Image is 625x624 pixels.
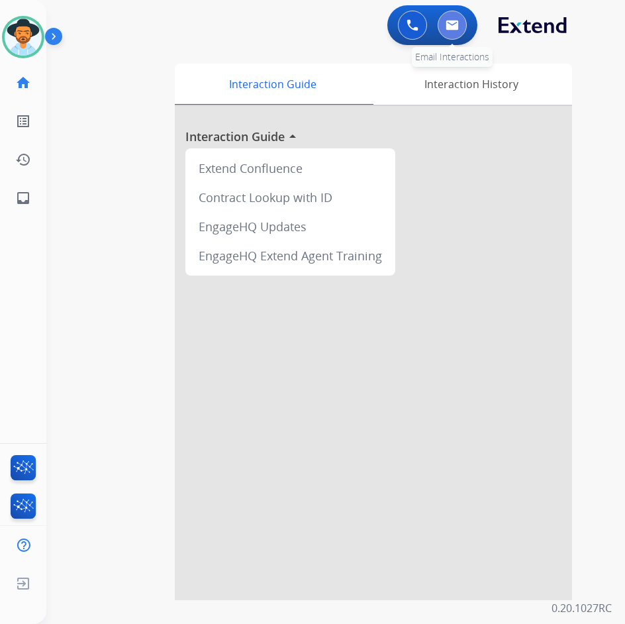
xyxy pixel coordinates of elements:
[191,183,390,212] div: Contract Lookup with ID
[5,19,42,56] img: avatar
[15,190,31,206] mat-icon: inbox
[552,600,612,616] p: 0.20.1027RC
[15,75,31,91] mat-icon: home
[370,64,572,105] div: Interaction History
[15,113,31,129] mat-icon: list_alt
[191,212,390,241] div: EngageHQ Updates
[415,50,489,63] span: Email Interactions
[191,241,390,270] div: EngageHQ Extend Agent Training
[175,64,370,105] div: Interaction Guide
[15,152,31,168] mat-icon: history
[191,154,390,183] div: Extend Confluence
